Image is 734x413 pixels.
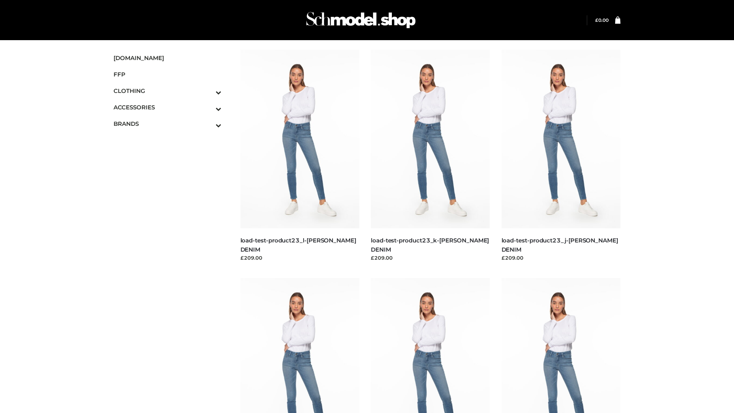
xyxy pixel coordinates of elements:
a: £0.00 [595,17,609,23]
a: CLOTHINGToggle Submenu [114,83,221,99]
a: load-test-product23_j-[PERSON_NAME] DENIM [502,237,618,253]
button: Toggle Submenu [195,99,221,115]
a: load-test-product23_k-[PERSON_NAME] DENIM [371,237,489,253]
a: [DOMAIN_NAME] [114,50,221,66]
button: Toggle Submenu [195,83,221,99]
span: FFP [114,70,221,79]
span: ACCESSORIES [114,103,221,112]
a: BRANDSToggle Submenu [114,115,221,132]
a: load-test-product23_l-[PERSON_NAME] DENIM [240,237,356,253]
img: Schmodel Admin 964 [304,5,418,35]
div: £209.00 [502,254,621,262]
span: CLOTHING [114,86,221,95]
span: [DOMAIN_NAME] [114,54,221,62]
bdi: 0.00 [595,17,609,23]
span: BRANDS [114,119,221,128]
span: £ [595,17,598,23]
a: ACCESSORIESToggle Submenu [114,99,221,115]
div: £209.00 [240,254,360,262]
button: Toggle Submenu [195,115,221,132]
a: FFP [114,66,221,83]
div: £209.00 [371,254,490,262]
